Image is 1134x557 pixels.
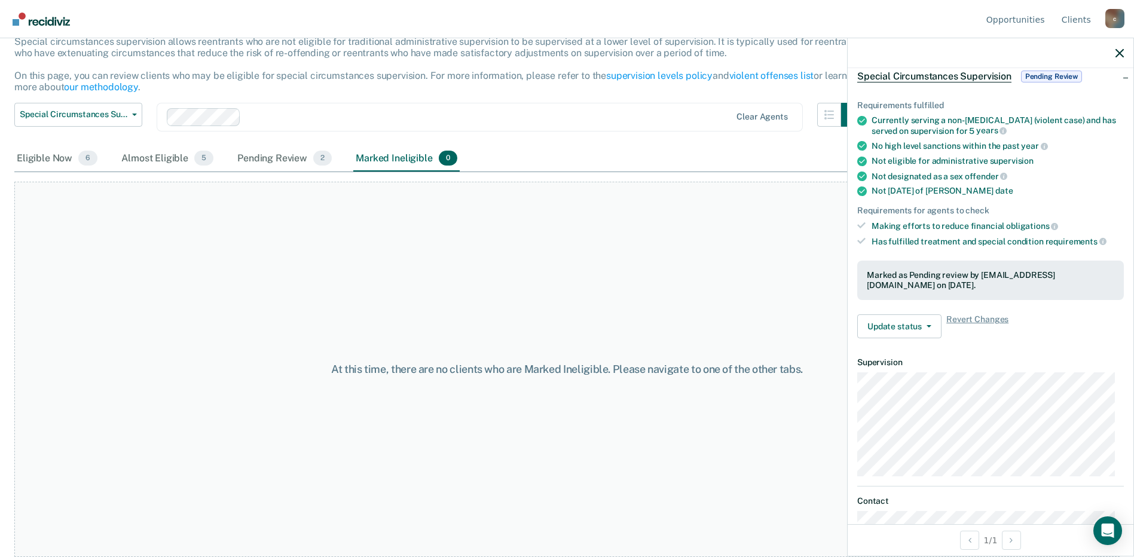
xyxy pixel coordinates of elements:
[990,156,1034,166] span: supervision
[995,186,1013,195] span: date
[965,172,1008,181] span: offender
[857,496,1124,506] dt: Contact
[872,186,1124,196] div: Not [DATE] of [PERSON_NAME]
[78,151,97,166] span: 6
[872,236,1124,247] div: Has fulfilled treatment and special condition
[872,140,1124,151] div: No high level sanctions within the past
[729,70,814,81] a: violent offenses list
[960,531,979,550] button: Previous Opportunity
[235,146,334,172] div: Pending Review
[606,70,713,81] a: supervision levels policy
[857,100,1124,111] div: Requirements fulfilled
[736,112,787,122] div: Clear agents
[1002,531,1021,550] button: Next Opportunity
[857,206,1124,216] div: Requirements for agents to check
[872,171,1124,182] div: Not designated as a sex
[946,314,1008,338] span: Revert Changes
[1093,516,1122,545] div: Open Intercom Messenger
[867,270,1114,290] div: Marked as Pending review by [EMAIL_ADDRESS][DOMAIN_NAME] on [DATE].
[848,57,1133,96] div: Special Circumstances SupervisionPending Review
[64,81,138,93] a: our methodology
[1105,9,1124,28] button: Profile dropdown button
[976,126,1007,135] span: years
[1021,141,1047,151] span: year
[194,151,213,166] span: 5
[1021,71,1082,82] span: Pending Review
[872,156,1124,166] div: Not eligible for administrative
[313,151,332,166] span: 2
[1105,9,1124,28] div: c
[1006,221,1058,231] span: obligations
[13,13,70,26] img: Recidiviz
[857,357,1124,368] dt: Supervision
[353,146,460,172] div: Marked Ineligible
[872,221,1124,231] div: Making efforts to reduce financial
[857,314,942,338] button: Update status
[439,151,457,166] span: 0
[848,524,1133,556] div: 1 / 1
[1046,237,1107,246] span: requirements
[14,146,100,172] div: Eligible Now
[20,109,127,120] span: Special Circumstances Supervision
[291,363,843,376] div: At this time, there are no clients who are Marked Ineligible. Please navigate to one of the other...
[872,115,1124,136] div: Currently serving a non-[MEDICAL_DATA] (violent case) and has served on supervision for 5
[119,146,216,172] div: Almost Eligible
[857,71,1011,82] span: Special Circumstances Supervision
